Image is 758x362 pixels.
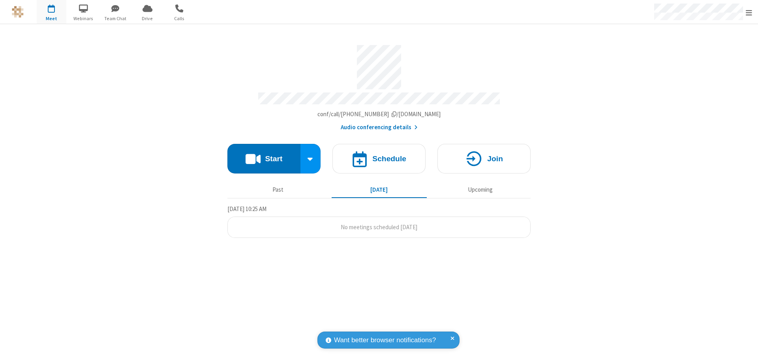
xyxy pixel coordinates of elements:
[738,341,752,356] iframe: Chat
[133,15,162,22] span: Drive
[341,223,417,231] span: No meetings scheduled [DATE]
[265,155,282,162] h4: Start
[69,15,98,22] span: Webinars
[332,182,427,197] button: [DATE]
[12,6,24,18] img: QA Selenium DO NOT DELETE OR CHANGE
[341,123,418,132] button: Audio conferencing details
[227,39,531,132] section: Account details
[317,110,441,118] span: Copy my meeting room link
[227,205,266,213] span: [DATE] 10:25 AM
[433,182,528,197] button: Upcoming
[372,155,406,162] h4: Schedule
[231,182,326,197] button: Past
[437,144,531,173] button: Join
[487,155,503,162] h4: Join
[300,144,321,173] div: Start conference options
[37,15,66,22] span: Meet
[227,144,300,173] button: Start
[227,204,531,238] section: Today's Meetings
[317,110,441,119] button: Copy my meeting room linkCopy my meeting room link
[334,335,436,345] span: Want better browser notifications?
[165,15,194,22] span: Calls
[101,15,130,22] span: Team Chat
[332,144,426,173] button: Schedule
